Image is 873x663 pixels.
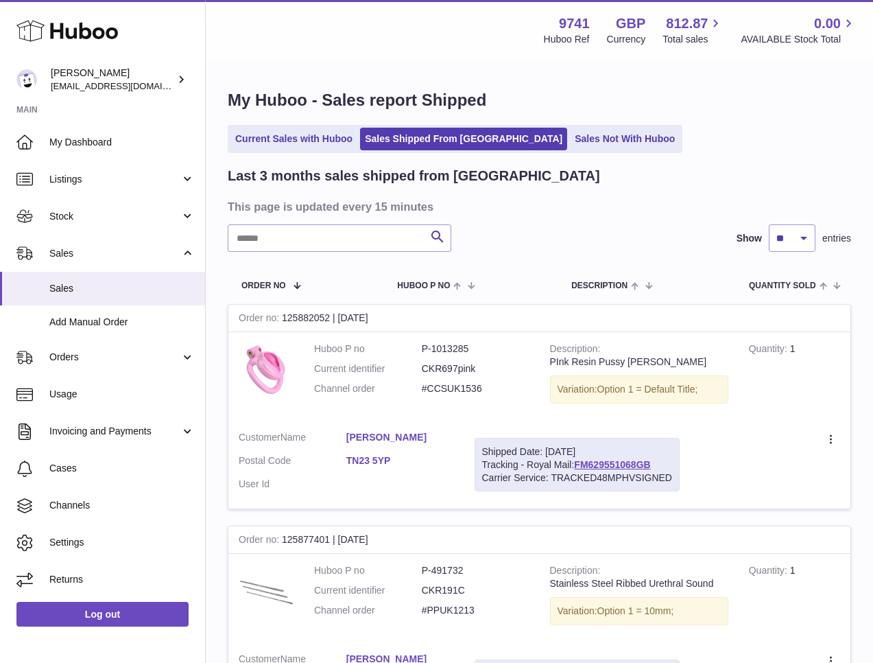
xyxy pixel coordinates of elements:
[666,14,708,33] span: 812.87
[49,316,195,329] span: Add Manual Order
[239,432,280,443] span: Customer
[314,584,422,597] dt: Current identifier
[739,332,850,421] td: 1
[597,384,698,395] span: Option 1 = Default Title;
[570,128,680,150] a: Sales Not With Huboo
[49,136,195,149] span: My Dashboard
[482,472,672,485] div: Carrier Service: TRACKED48MPHVSIGNED
[16,69,37,90] img: ajcmarketingltd@gmail.com
[239,534,282,548] strong: Order no
[482,445,672,458] div: Shipped Date: [DATE]
[239,478,346,491] dt: User Id
[475,438,680,492] div: Tracking - Royal Mail:
[228,167,600,185] h2: Last 3 months sales shipped from [GEOGRAPHIC_DATA]
[49,351,180,364] span: Orders
[550,577,728,590] div: Stainless Steel Ribbed Urethral Sound
[228,526,850,554] div: 125877401 | [DATE]
[16,602,189,627] a: Log out
[49,388,195,401] span: Usage
[49,425,180,438] span: Invoicing and Payments
[314,604,422,617] dt: Channel order
[597,605,674,616] span: Option 1 = 10mm;
[822,232,851,245] span: entries
[616,14,645,33] strong: GBP
[51,67,174,93] div: [PERSON_NAME]
[49,210,180,223] span: Stock
[749,343,790,358] strong: Quantity
[749,281,816,290] span: Quantity Sold
[228,199,848,214] h3: This page is updated every 15 minutes
[49,536,195,549] span: Settings
[228,89,851,111] h1: My Huboo - Sales report Shipped
[346,454,454,467] a: TN23 5YP
[397,281,450,290] span: Huboo P no
[550,356,728,369] div: PInk Resin Pussy [PERSON_NAME]
[662,33,723,46] span: Total sales
[544,33,590,46] div: Huboo Ref
[741,14,857,46] a: 0.00 AVAILABLE Stock Total
[49,462,195,475] span: Cases
[239,454,346,471] dt: Postal Code
[49,247,180,260] span: Sales
[314,382,422,395] dt: Channel order
[741,33,857,46] span: AVAILABLE Stock Total
[739,554,850,642] td: 1
[239,564,294,619] img: stainless-steel-penis-plug-urethral-bead_description-2.jpg
[749,565,790,579] strong: Quantity
[574,459,650,470] a: FM629551068GB
[239,342,294,397] img: 5.jpg
[360,128,567,150] a: Sales Shipped From [GEOGRAPHIC_DATA]
[422,564,529,577] dd: P-491732
[49,499,195,512] span: Channels
[571,281,627,290] span: Description
[814,14,841,33] span: 0.00
[228,305,850,332] div: 125882052 | [DATE]
[49,282,195,295] span: Sales
[51,80,202,91] span: [EMAIL_ADDRESS][DOMAIN_NAME]
[239,312,282,327] strong: Order no
[314,362,422,375] dt: Current identifier
[230,128,357,150] a: Current Sales with Huboo
[314,564,422,577] dt: Huboo P no
[422,584,529,597] dd: CKR191C
[49,573,195,586] span: Returns
[49,173,180,186] span: Listings
[737,232,762,245] label: Show
[422,342,529,356] dd: P-1013285
[346,431,454,444] a: [PERSON_NAME]
[550,597,728,625] div: Variation:
[559,14,590,33] strong: 9741
[550,565,601,579] strong: Description
[607,33,646,46] div: Currency
[422,604,529,617] dd: #PPUK1213
[239,431,346,447] dt: Name
[422,382,529,395] dd: #CCSUK1536
[241,281,286,290] span: Order No
[550,343,601,358] strong: Description
[662,14,723,46] a: 812.87 Total sales
[550,375,728,404] div: Variation:
[422,362,529,375] dd: CKR697pink
[314,342,422,356] dt: Huboo P no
